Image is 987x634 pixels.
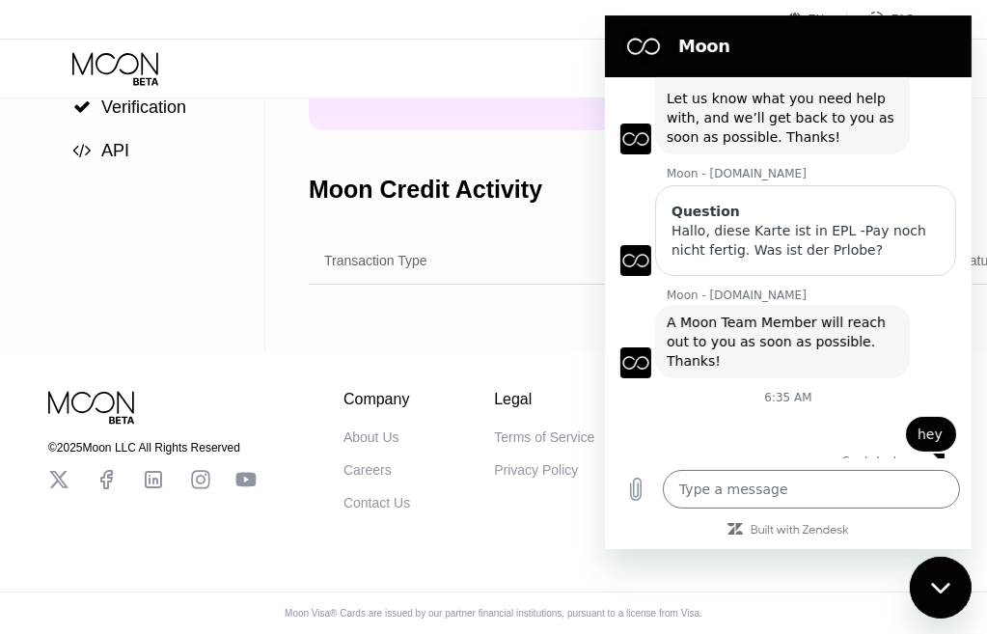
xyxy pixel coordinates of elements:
[101,97,186,117] span: Verification
[494,429,594,445] div: Terms of Service
[788,10,847,29] div: EN
[809,13,825,26] div: EN
[343,462,392,478] div: Careers
[494,462,578,478] div: Privacy Policy
[72,98,92,116] div: 
[309,176,542,204] div: Moon Credit Activity
[343,429,399,445] div: About Us
[73,98,91,116] span: 
[48,441,257,455] div: © 2025 Moon LLC All Rights Reserved
[605,15,972,549] iframe: Messaging window
[324,253,427,268] div: Transaction Type
[847,10,915,29] div: FAQ
[72,142,92,159] div: 
[343,391,410,408] div: Company
[343,495,410,510] div: Contact Us
[494,391,594,408] div: Legal
[73,142,92,159] span: 
[101,141,129,160] span: API
[891,13,915,26] div: FAQ
[269,608,718,619] div: Moon Visa® Cards are issued by our partner financial institutions, pursuant to a license from Visa.
[910,557,972,619] iframe: Button to launch messaging window, conversation in progress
